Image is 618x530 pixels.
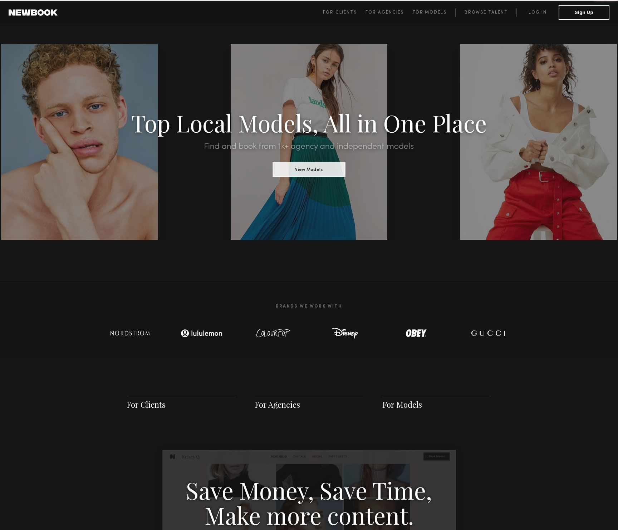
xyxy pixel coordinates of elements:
[366,10,404,15] span: For Agencies
[322,326,368,340] img: logo-disney.svg
[323,10,357,15] span: For Clients
[250,326,296,340] img: logo-colour-pop.svg
[516,8,559,17] a: Log in
[105,326,155,340] img: logo-nordstrom.svg
[465,326,511,340] img: logo-gucci.svg
[186,477,432,527] h3: Save Money, Save Time, Make more content.
[127,399,166,410] a: For Clients
[46,142,572,151] h2: Find and book from 1k+ agency and independent models
[455,8,516,17] a: Browse Talent
[255,399,300,410] a: For Agencies
[273,162,345,177] button: View Models
[273,165,345,173] a: View Models
[177,326,227,340] img: logo-lulu.svg
[46,112,572,134] h1: Top Local Models, All in One Place
[323,8,366,17] a: For Clients
[382,399,422,410] a: For Models
[559,5,609,20] button: Sign Up
[366,8,412,17] a: For Agencies
[94,295,524,318] h2: Brands We Work With
[413,10,447,15] span: For Models
[413,8,456,17] a: For Models
[393,326,440,340] img: logo-obey.svg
